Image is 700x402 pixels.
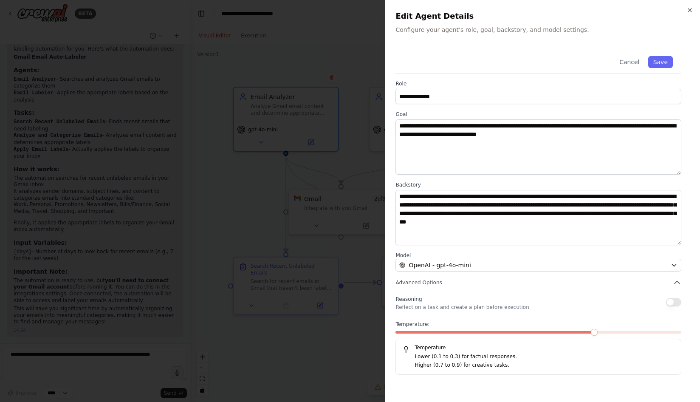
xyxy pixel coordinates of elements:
h2: Edit Agent Details [395,10,690,22]
span: Advanced Options [395,279,442,286]
button: Save [648,56,673,68]
p: Lower (0.1 to 0.3) for factual responses. [415,353,674,361]
span: OpenAI - gpt-4o-mini [409,261,471,269]
button: Advanced Options [395,278,681,287]
h5: Temperature [403,344,674,351]
p: Higher (0.7 to 0.9) for creative tasks. [415,361,674,370]
label: Model [395,252,681,259]
button: Cancel [614,56,644,68]
button: OpenAI - gpt-4o-mini [395,259,681,272]
p: Reflect on a task and create a plan before execution [395,304,529,311]
label: Goal [395,111,681,118]
p: Configure your agent's role, goal, backstory, and model settings. [395,25,690,34]
span: Temperature: [395,321,429,328]
span: Reasoning [395,296,422,302]
label: Backstory [395,181,681,188]
label: Role [395,80,681,87]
